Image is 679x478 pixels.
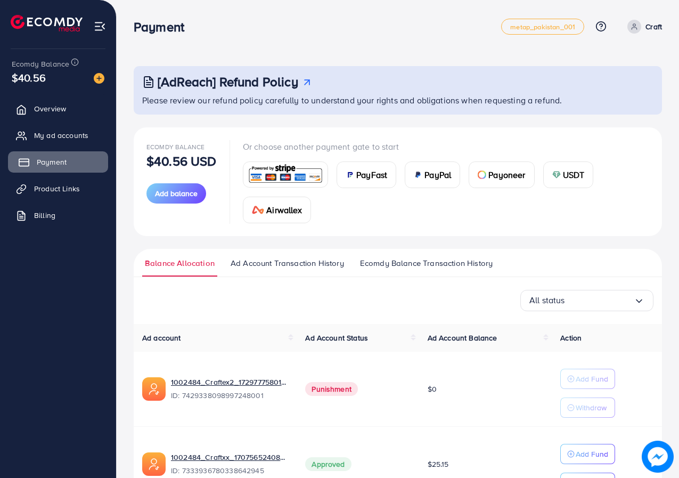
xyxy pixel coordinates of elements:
[158,74,298,90] h3: [AdReach] Refund Policy
[305,457,351,471] span: Approved
[543,161,594,188] a: cardUSDT
[252,206,265,214] img: card
[243,161,329,188] a: card
[247,163,325,186] img: card
[155,188,198,199] span: Add balance
[145,257,215,269] span: Balance Allocation
[266,204,301,216] span: Airwallex
[8,178,108,199] a: Product Links
[34,103,66,114] span: Overview
[171,452,288,463] a: 1002484_Craftxx_1707565240848
[428,333,497,343] span: Ad Account Balance
[305,333,368,343] span: Ad Account Status
[424,168,451,181] span: PayPal
[478,171,486,179] img: card
[171,465,288,476] span: ID: 7333936780338642945
[360,257,493,269] span: Ecomdy Balance Transaction History
[34,130,88,141] span: My ad accounts
[146,183,206,204] button: Add balance
[576,401,607,414] p: Withdraw
[520,290,653,311] div: Search for option
[428,459,449,469] span: $25.15
[405,161,460,188] a: cardPayPal
[356,168,387,181] span: PayFast
[171,452,288,476] div: <span class='underline'>1002484_Craftxx_1707565240848</span></br>7333936780338642945
[576,448,608,460] p: Add Fund
[501,19,584,35] a: metap_pakistan_001
[8,98,108,119] a: Overview
[565,292,634,309] input: Search for option
[510,23,575,30] span: metap_pakistan_001
[94,20,106,33] img: menu
[34,210,55,221] span: Billing
[146,142,204,151] span: Ecomdy Balance
[34,183,80,194] span: Product Links
[243,197,311,223] a: cardAirwallex
[529,292,565,309] span: All status
[8,125,108,146] a: My ad accounts
[243,140,649,153] p: Or choose another payment gate to start
[560,444,615,464] button: Add Fund
[563,168,585,181] span: USDT
[576,372,608,385] p: Add Fund
[142,333,181,343] span: Ad account
[337,161,396,188] a: cardPayFast
[642,441,674,473] img: image
[134,19,193,35] h3: Payment
[12,70,46,85] span: $40.56
[8,205,108,226] a: Billing
[142,377,166,401] img: ic-ads-acc.e4c84228.svg
[560,333,582,343] span: Action
[146,155,217,167] p: $40.56 USD
[231,257,344,269] span: Ad Account Transaction History
[142,94,656,107] p: Please review our refund policy carefully to understand your rights and obligations when requesti...
[305,382,358,396] span: Punishment
[623,20,662,34] a: Craft
[552,171,561,179] img: card
[645,20,662,33] p: Craft
[171,377,288,387] a: 1002484_Craftex2_1729777580175
[560,369,615,389] button: Add Fund
[414,171,422,179] img: card
[11,15,83,31] img: logo
[488,168,525,181] span: Payoneer
[94,73,104,84] img: image
[37,157,67,167] span: Payment
[142,452,166,476] img: ic-ads-acc.e4c84228.svg
[8,151,108,173] a: Payment
[171,377,288,401] div: <span class='underline'>1002484_Craftex2_1729777580175</span></br>7429338098997248001
[171,390,288,401] span: ID: 7429338098997248001
[428,384,437,394] span: $0
[469,161,534,188] a: cardPayoneer
[12,59,69,69] span: Ecomdy Balance
[346,171,354,179] img: card
[560,398,615,418] button: Withdraw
